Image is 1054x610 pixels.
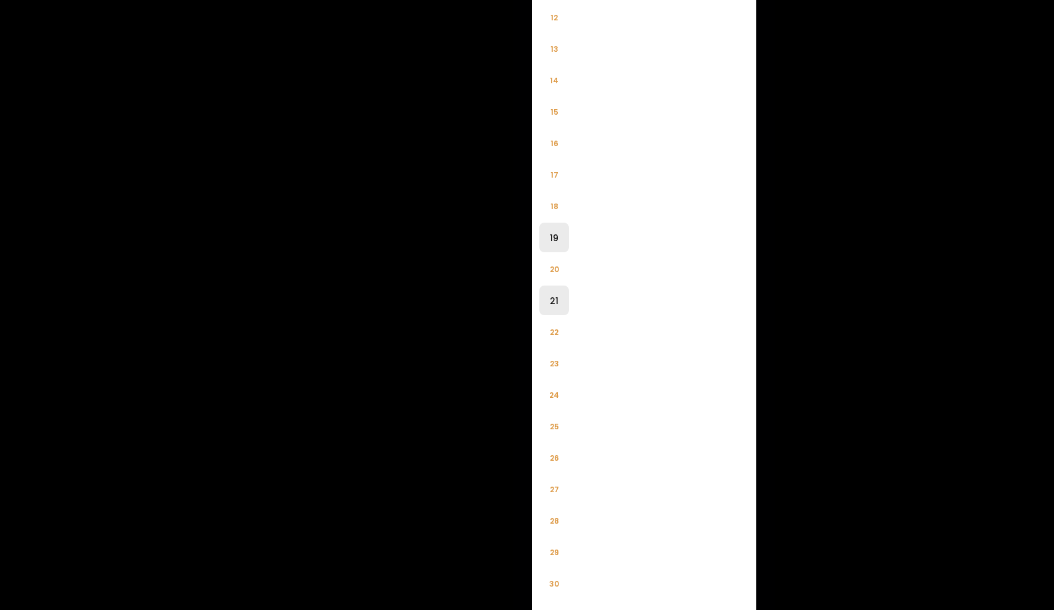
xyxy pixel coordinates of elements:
li: 23 [539,348,569,378]
li: 21 [539,286,569,315]
li: 27 [539,474,569,504]
li: 25 [539,411,569,441]
li: 13 [539,34,569,64]
li: 12 [539,2,569,32]
li: 16 [539,128,569,158]
li: 17 [539,160,569,189]
li: 22 [539,317,569,347]
li: 28 [539,506,569,535]
li: 20 [539,254,569,284]
li: 18 [539,191,569,221]
li: 30 [539,569,569,598]
li: 29 [539,537,569,567]
li: 19 [539,223,569,252]
li: 24 [539,380,569,410]
li: 26 [539,443,569,472]
li: 15 [539,97,569,126]
li: 14 [539,65,569,95]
